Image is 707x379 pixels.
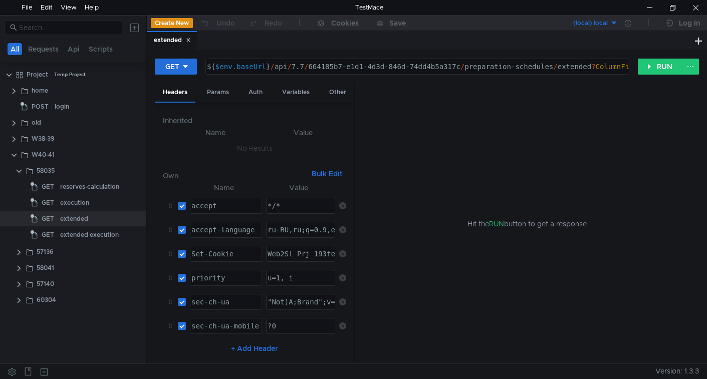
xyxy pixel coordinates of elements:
th: Value [262,182,335,194]
div: 57140 [37,276,54,291]
nz-embed-empty: No Results [237,144,273,153]
div: execution [60,195,89,210]
div: 57136 [37,244,54,259]
button: Api [65,43,83,55]
div: reserves-calculation [60,179,119,194]
div: old [32,115,41,130]
th: Value [260,127,346,139]
button: + Add Header [227,342,282,354]
span: GET [42,195,54,210]
button: Scripts [86,43,116,55]
div: (local) local [573,19,608,28]
div: extended execution [60,227,119,242]
div: 58041 [37,260,54,275]
div: Auth [241,83,271,102]
div: W40-41 [32,147,55,162]
button: (local) local [548,15,618,31]
h6: Inherited [163,115,346,127]
div: 58035 [37,163,55,178]
button: Requests [25,43,62,55]
button: Undo [193,16,242,31]
div: Headers [155,83,195,103]
span: RUN [489,219,504,228]
button: All [8,43,22,55]
div: Variables [274,83,318,102]
button: Redo [242,16,289,31]
div: extended [154,35,191,46]
th: Name [171,127,260,139]
span: Version: 1.3.3 [655,364,699,378]
h6: Own [163,170,308,182]
div: GET [165,61,179,72]
div: extended [60,211,88,226]
span: GET [42,179,54,194]
button: Bulk Edit [308,168,346,180]
div: home [32,83,48,98]
div: Params [199,83,237,102]
span: Hit the button to get a response [467,218,587,229]
div: Project [27,67,48,82]
input: Search... [19,22,116,33]
div: Save [389,20,406,27]
span: GET [42,211,54,226]
button: GET [155,59,197,75]
div: Log In [679,17,700,29]
div: Temp Project [54,67,86,82]
div: Undo [216,17,235,29]
div: Other [321,83,354,102]
span: GET [42,227,54,242]
th: Name [186,182,262,194]
div: 60304 [37,292,56,307]
div: Redo [265,17,282,29]
div: W38-39 [32,131,55,146]
button: RUN [638,59,682,75]
div: login [55,99,69,114]
button: Create New [151,18,193,28]
div: Cookies [331,17,359,29]
span: POST [32,99,49,114]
